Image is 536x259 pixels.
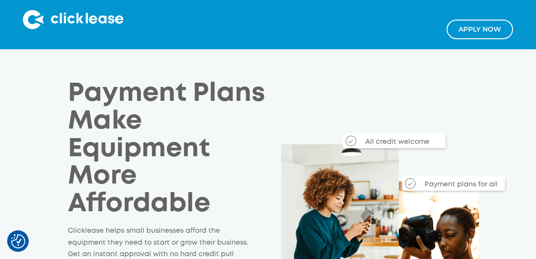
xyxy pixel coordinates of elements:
[447,20,513,39] a: Apply NOw
[11,234,25,248] button: Consent Preferences
[418,180,505,190] div: Payment plans for all
[346,136,356,146] img: Checkmark_callout
[11,234,25,248] img: Revisit consent button
[359,137,446,147] div: All credit welcome
[68,80,281,218] h1: Payment Plans Make Equipment More Affordable
[405,178,416,189] img: Checkmark_callout
[23,10,123,29] img: Clicklease logo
